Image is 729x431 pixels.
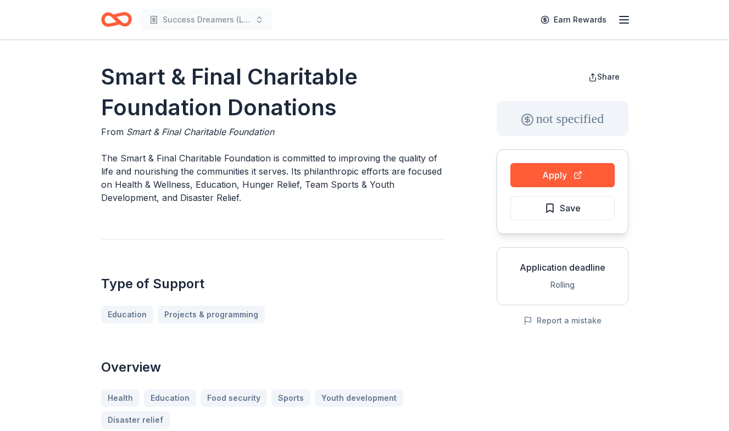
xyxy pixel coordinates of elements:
button: Report a mistake [524,314,602,327]
button: Share [580,66,628,88]
h2: Type of Support [101,275,444,293]
span: Success Dreamers (Leadership) Academy [163,13,251,26]
button: Apply [510,163,615,187]
div: From [101,125,444,138]
button: Success Dreamers (Leadership) Academy [141,9,272,31]
span: Smart & Final Charitable Foundation [126,126,274,137]
button: Save [510,196,615,220]
a: Home [101,7,132,32]
p: The Smart & Final Charitable Foundation is committed to improving the quality of life and nourish... [101,152,444,204]
div: Rolling [506,278,619,292]
a: Projects & programming [158,306,265,323]
a: Education [101,306,153,323]
a: Earn Rewards [534,10,613,30]
div: Application deadline [506,261,619,274]
span: Share [597,72,620,81]
span: Save [560,201,581,215]
div: not specified [497,101,628,136]
h2: Overview [101,359,444,376]
h1: Smart & Final Charitable Foundation Donations [101,61,444,123]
